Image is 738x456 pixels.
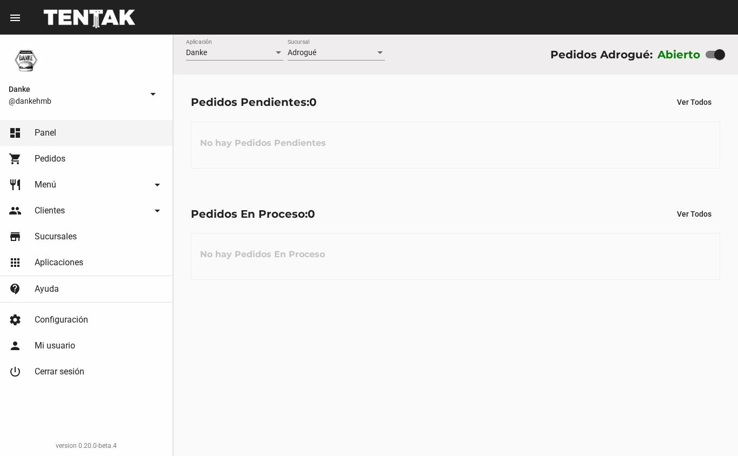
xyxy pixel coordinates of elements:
div: Pedidos En Proceso: [191,205,315,223]
mat-icon: arrow_drop_down [151,204,164,217]
mat-icon: restaurant [9,178,22,191]
mat-icon: people [9,204,22,217]
span: Clientes [35,205,65,216]
span: Configuración [35,314,88,325]
div: Pedidos Adrogué: [550,46,653,63]
span: 0 [308,207,315,220]
iframe: chat widget [693,413,727,445]
span: Adrogué [288,48,316,57]
div: Pedidos Pendientes: [191,93,317,111]
mat-icon: person [9,339,22,352]
span: @dankehmb [9,96,142,106]
button: Ver Todos [668,204,720,224]
span: Ver Todos [677,98,712,106]
span: 0 [309,96,317,109]
span: Cerrar sesión [35,366,84,377]
mat-icon: contact_support [9,283,22,296]
mat-icon: menu [9,11,22,24]
span: Ver Todos [677,210,712,218]
span: Panel [35,128,56,138]
span: Danke [9,83,142,96]
mat-icon: apps [9,256,22,269]
mat-icon: store [9,230,22,243]
mat-icon: dashboard [9,126,22,139]
h3: No hay Pedidos Pendientes [191,127,335,159]
span: Sucursales [35,231,77,242]
mat-icon: shopping_cart [9,152,22,165]
h3: No hay Pedidos En Proceso [191,238,334,271]
button: Ver Todos [668,92,720,112]
mat-icon: arrow_drop_down [151,178,164,191]
label: Abierto [657,46,701,63]
span: Menú [35,179,56,190]
mat-icon: settings [9,313,22,326]
span: Pedidos [35,153,65,164]
div: version 0.20.0-beta.4 [9,440,164,451]
span: Ayuda [35,284,59,294]
span: Aplicaciones [35,257,83,268]
mat-icon: power_settings_new [9,365,22,378]
img: 1d4517d0-56da-456b-81f5-6111ccf01445.png [9,43,43,78]
span: Danke [186,48,207,57]
mat-icon: arrow_drop_down [147,88,159,100]
span: Mi usuario [35,340,75,351]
